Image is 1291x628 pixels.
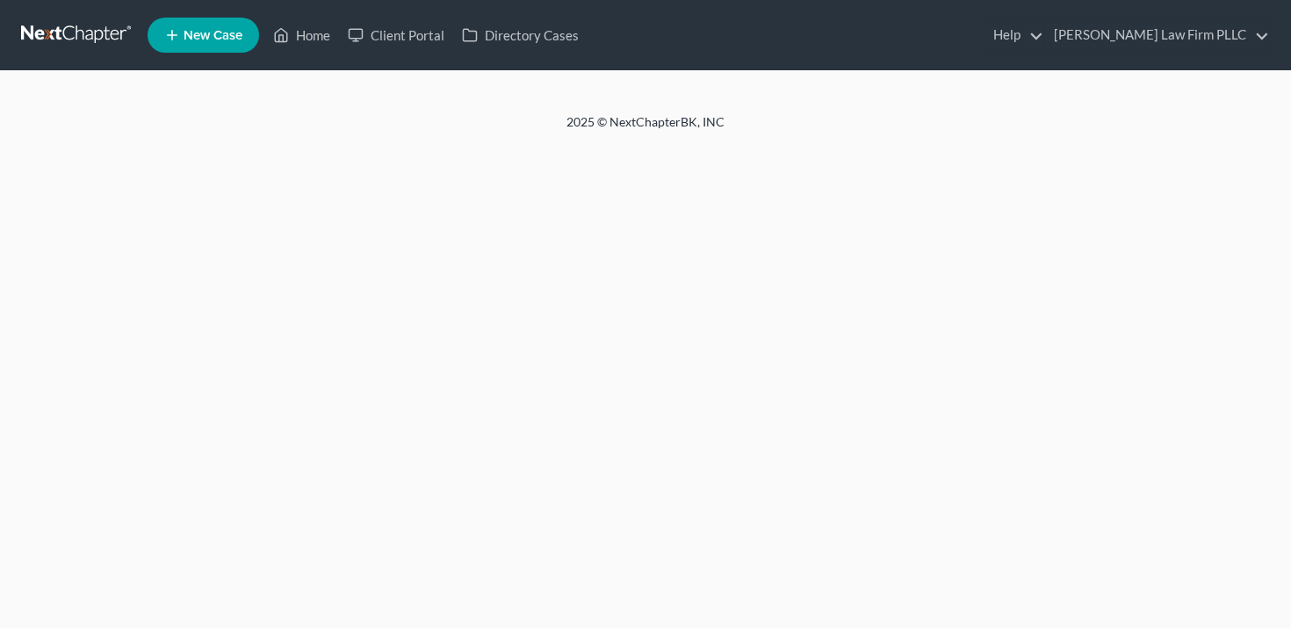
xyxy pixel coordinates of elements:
a: Home [264,19,339,51]
a: Help [984,19,1043,51]
new-legal-case-button: New Case [148,18,259,53]
div: 2025 © NextChapterBK, INC [145,113,1146,145]
a: Client Portal [339,19,453,51]
a: Directory Cases [453,19,588,51]
a: [PERSON_NAME] Law Firm PLLC [1045,19,1269,51]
